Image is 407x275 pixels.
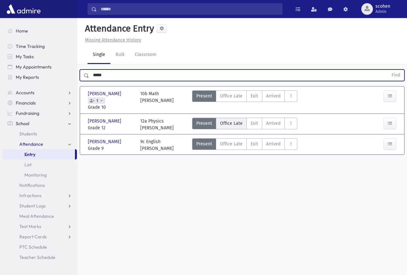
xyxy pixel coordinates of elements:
div: AttTypes [192,138,297,152]
span: Home [16,28,28,34]
a: Monitoring [3,170,77,180]
span: Arrived [266,141,281,147]
span: Exit [251,120,258,127]
span: [PERSON_NAME] [88,90,123,97]
div: AttTypes [192,90,297,111]
span: School [16,121,29,126]
a: Bulk [110,46,130,64]
a: My Appointments [3,62,77,72]
span: Admin [375,9,390,14]
span: Attendance [19,141,43,147]
span: 1 [95,99,99,103]
a: Accounts [3,87,77,98]
span: Office Late [220,120,243,127]
span: PTC Schedule [19,244,47,250]
span: Notifications [19,182,45,188]
h5: Attendance Entry [82,23,154,34]
a: Meal Attendance [3,211,77,221]
a: Time Tracking [3,41,77,51]
a: Infractions [3,190,77,201]
a: Report Cards [3,232,77,242]
a: Entry [3,149,75,160]
span: List [24,162,32,168]
span: [PERSON_NAME] [88,118,123,124]
span: My Appointments [16,64,51,70]
span: Monitoring [24,172,47,178]
div: 12a Physics [PERSON_NAME] [140,118,174,131]
a: List [3,160,77,170]
a: Financials [3,98,77,108]
a: My Tasks [3,51,77,62]
span: Meal Attendance [19,213,54,219]
span: Office Late [220,93,243,99]
a: Home [3,26,77,36]
span: Office Late [220,141,243,147]
div: AttTypes [192,118,297,131]
span: My Reports [16,74,39,80]
a: Students [3,129,77,139]
a: Teacher Schedule [3,252,77,262]
div: 10b Math [PERSON_NAME] [140,90,174,111]
div: 9c English [PERSON_NAME] [140,138,174,152]
span: Exit [251,93,258,99]
span: Accounts [16,90,34,96]
span: Grade 9 [88,145,134,152]
span: Student Logs [19,203,46,209]
a: My Reports [3,72,77,82]
span: Time Tracking [16,43,45,49]
span: Arrived [266,120,281,127]
span: Report Cards [19,234,47,240]
span: Arrived [266,93,281,99]
span: Grade 10 [88,104,134,111]
span: Entry [24,151,35,157]
a: Notifications [3,180,77,190]
span: Grade 12 [88,124,134,131]
a: Test Marks [3,221,77,232]
a: Classroom [130,46,162,64]
span: Fundraising [16,110,39,116]
a: Attendance [3,139,77,149]
a: Missing Attendance History [82,37,141,43]
span: Test Marks [19,224,41,229]
a: School [3,118,77,129]
span: Present [196,93,212,99]
img: AdmirePro [5,3,42,15]
span: My Tasks [16,54,34,60]
span: Exit [251,141,258,147]
span: scohen [375,4,390,9]
span: Teacher Schedule [19,254,55,260]
span: Students [19,131,37,137]
a: Single [88,46,110,64]
span: Present [196,141,212,147]
u: Missing Attendance History [85,37,141,43]
a: Student Logs [3,201,77,211]
span: Financials [16,100,36,106]
span: Present [196,120,212,127]
a: Fundraising [3,108,77,118]
span: Infractions [19,193,42,198]
span: [PERSON_NAME] [88,138,123,145]
input: Search [97,3,282,15]
a: PTC Schedule [3,242,77,252]
button: Find [388,70,404,81]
